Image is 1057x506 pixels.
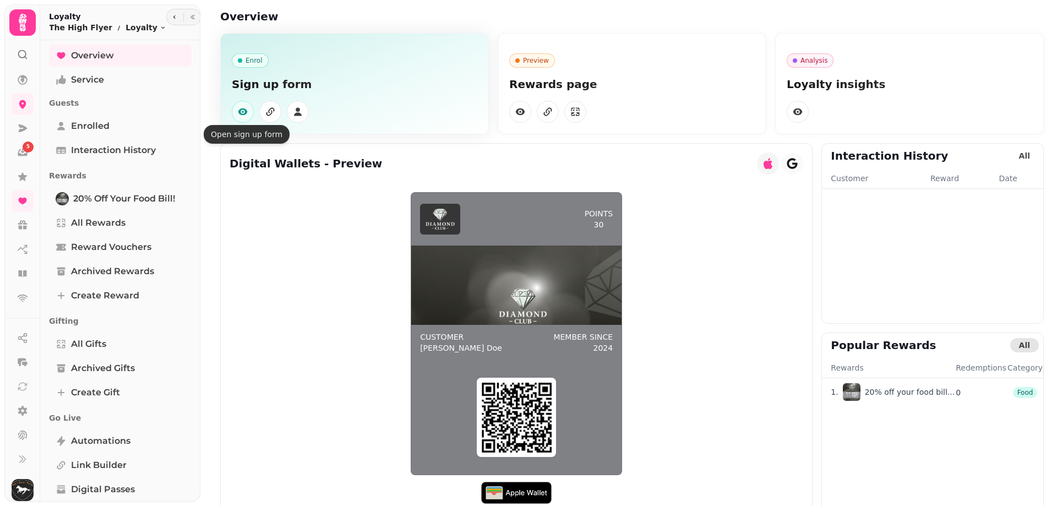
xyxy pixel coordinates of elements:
p: 2024 [593,342,613,353]
p: points [585,208,613,219]
p: Sign up form [232,77,477,92]
a: Create Gift [49,382,192,404]
p: 30 [593,219,603,230]
span: Service [71,73,104,86]
button: All [1010,149,1039,163]
a: All Rewards [49,212,192,234]
a: 5 [12,142,34,164]
button: User avatar [9,479,36,501]
a: Archived Rewards [49,260,192,282]
span: Digital Passes [71,483,135,496]
th: Redemptions [955,362,1007,378]
span: Create reward [71,289,139,302]
th: Date [998,172,1043,189]
div: Open sign up form [204,125,290,144]
p: 20% off your food bill ... [865,387,955,398]
span: 20% off your food bill! [73,192,175,205]
span: Automations [71,434,130,448]
p: The High Flyer [49,22,112,33]
img: aHR0cHM6Ly9maWxlcy5zdGFtcGVkZS5haS9mZDk3NzE0Ni1kZjUwLTRmYjEtODg3YS01ZmI4MzdiNzI4ZTEvbWVkaWEvODM0O... [843,383,860,401]
a: Link Builder [49,454,192,476]
a: Digital Passes [49,478,192,500]
span: Archived Gifts [71,362,135,375]
p: [PERSON_NAME] Doe [420,342,502,353]
span: All [1019,341,1030,349]
a: Create reward [49,285,192,307]
p: Rewards [49,166,192,186]
th: Reward [930,172,999,189]
a: Archived Gifts [49,357,192,379]
h2: Digital Wallets - Preview [230,156,382,171]
p: Preview [523,56,549,65]
img: apple wallet [481,482,552,504]
span: All Gifts [71,338,106,351]
button: Loyalty [126,22,166,33]
p: Analysis [800,56,827,65]
span: Link Builder [71,459,127,472]
p: Customer [420,331,502,342]
td: 0 [955,378,1007,407]
p: Rewards page [509,77,755,92]
span: Reward Vouchers [71,241,151,254]
img: qr-code.png [481,382,552,453]
p: Loyalty insights [787,77,1032,92]
span: All [1019,152,1030,160]
p: Go Live [49,408,192,428]
a: All Gifts [49,333,192,355]
p: Enrol [246,56,263,65]
span: 5 [26,143,30,151]
p: Gifting [49,311,192,331]
img: header [424,206,456,232]
a: Reward Vouchers [49,236,192,258]
span: Overview [71,49,114,62]
a: Overview [49,45,192,67]
img: User avatar [12,479,34,501]
span: Interaction History [71,144,156,157]
span: Enrolled [71,119,110,133]
img: 20% off your food bill! [57,193,68,204]
h2: Loyalty [49,11,166,22]
p: Guests [49,93,192,113]
a: Automations [49,430,192,452]
span: 1 . [831,387,838,398]
span: Create Gift [71,386,120,399]
span: Food [1017,389,1033,396]
th: Customer [822,172,930,189]
h2: Popular Rewards [831,338,936,353]
button: All [1010,338,1039,352]
p: Member since [553,331,613,342]
span: Archived Rewards [71,265,154,278]
a: 20% off your food bill!20% off your food bill! [49,188,192,210]
h2: Overview [220,9,432,24]
th: Category [1007,362,1043,378]
a: Enrolled [49,115,192,137]
th: Rewards [822,362,955,378]
a: Service [49,69,192,91]
a: Interaction History [49,139,192,161]
nav: breadcrumb [49,22,166,33]
span: All Rewards [71,216,126,230]
h2: Interaction History [831,148,948,164]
